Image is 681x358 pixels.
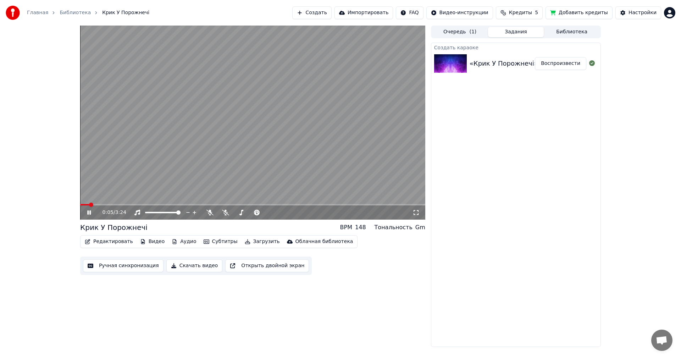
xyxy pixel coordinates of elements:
div: «Крик У Порожнечі» [470,59,538,68]
div: 148 [355,223,366,232]
button: Открыть двойной экран [225,259,309,272]
button: Аудио [169,237,199,247]
button: Задания [488,27,544,37]
span: 3:24 [115,209,126,216]
button: Добавить кредиты [546,6,613,19]
div: Тональность [375,223,413,232]
nav: breadcrumb [27,9,149,16]
button: Настройки [615,6,661,19]
span: 0:05 [103,209,113,216]
span: Крик У Порожнечі [102,9,149,16]
div: Создать караоке [431,43,600,51]
div: Gm [415,223,425,232]
a: Открытый чат [651,330,672,351]
div: BPM [340,223,352,232]
button: Субтитры [201,237,240,247]
div: / [103,209,120,216]
button: FAQ [396,6,423,19]
div: Облачная библиотека [295,238,353,245]
button: Загрузить [242,237,283,247]
button: Видео [137,237,168,247]
button: Воспроизвести [535,57,586,70]
button: Скачать видео [166,259,223,272]
button: Очередь [432,27,488,37]
span: 5 [535,9,538,16]
a: Библиотека [60,9,91,16]
div: Настройки [629,9,657,16]
button: Импортировать [334,6,393,19]
span: ( 1 ) [469,28,476,35]
img: youka [6,6,20,20]
button: Ручная синхронизация [83,259,164,272]
div: Крик У Порожнечі [80,222,148,232]
button: Видео-инструкции [426,6,493,19]
button: Редактировать [82,237,136,247]
button: Кредиты5 [496,6,543,19]
button: Создать [292,6,331,19]
button: Библиотека [544,27,600,37]
a: Главная [27,9,48,16]
span: Кредиты [509,9,532,16]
